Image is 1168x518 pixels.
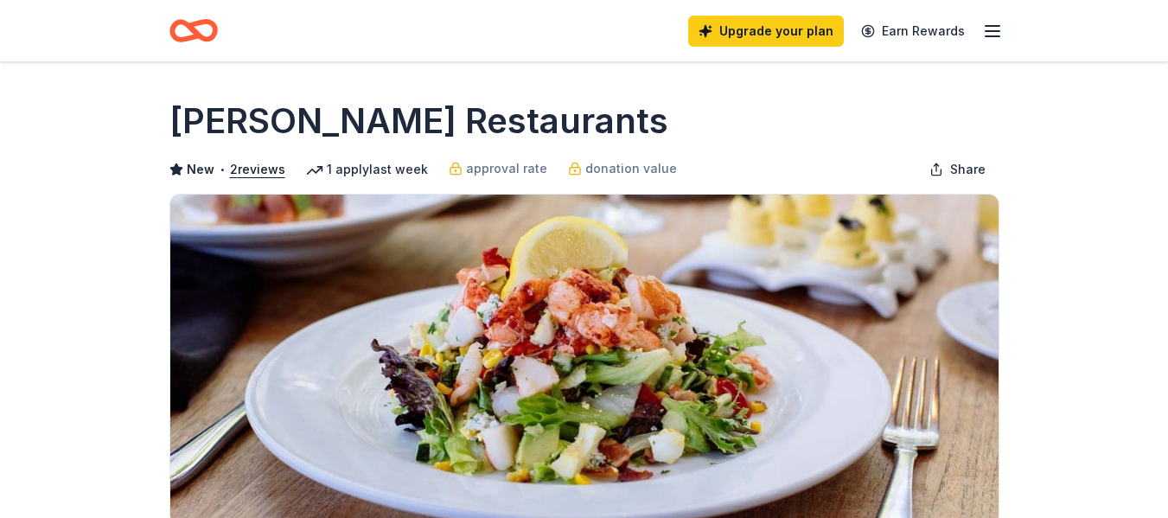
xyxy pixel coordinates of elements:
[169,97,668,145] h1: [PERSON_NAME] Restaurants
[169,10,218,51] a: Home
[230,159,285,180] button: 2reviews
[950,159,986,180] span: Share
[688,16,844,47] a: Upgrade your plan
[466,158,547,179] span: approval rate
[585,158,677,179] span: donation value
[568,158,677,179] a: donation value
[219,163,225,176] span: •
[306,159,428,180] div: 1 apply last week
[449,158,547,179] a: approval rate
[187,159,214,180] span: New
[916,152,999,187] button: Share
[851,16,975,47] a: Earn Rewards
